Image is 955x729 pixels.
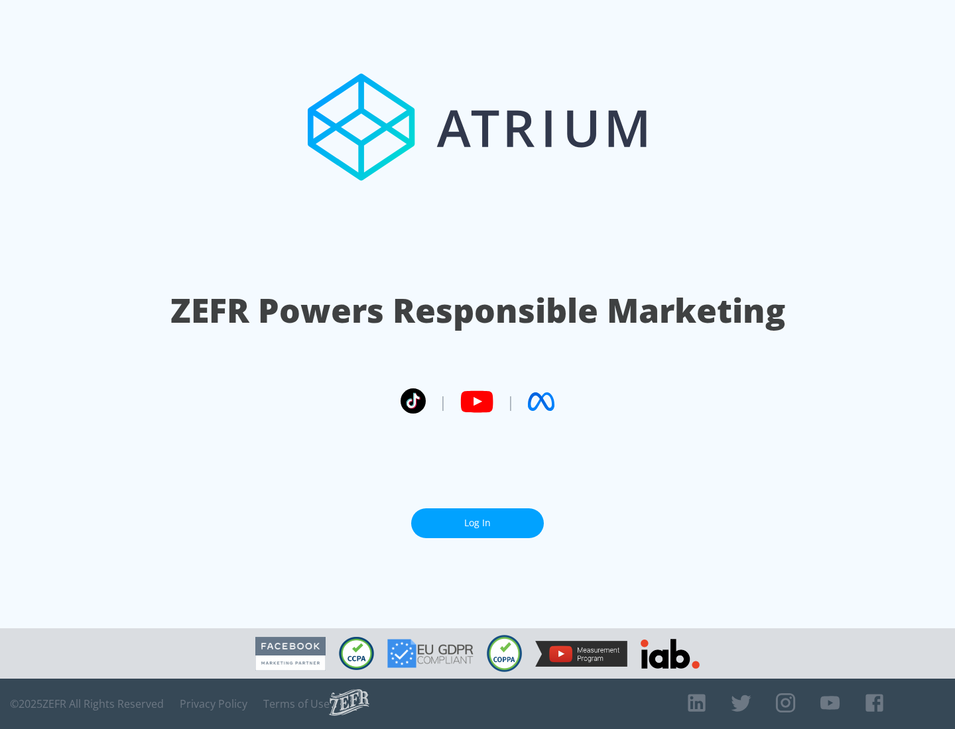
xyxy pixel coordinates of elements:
img: IAB [641,639,700,669]
span: | [439,392,447,412]
img: Facebook Marketing Partner [255,637,326,671]
span: | [507,392,515,412]
a: Log In [411,508,544,538]
img: CCPA Compliant [339,637,374,670]
img: GDPR Compliant [387,639,474,668]
span: © 2025 ZEFR All Rights Reserved [10,697,164,710]
img: COPPA Compliant [487,635,522,672]
a: Terms of Use [263,697,330,710]
img: YouTube Measurement Program [535,641,627,667]
a: Privacy Policy [180,697,247,710]
h1: ZEFR Powers Responsible Marketing [170,288,785,333]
